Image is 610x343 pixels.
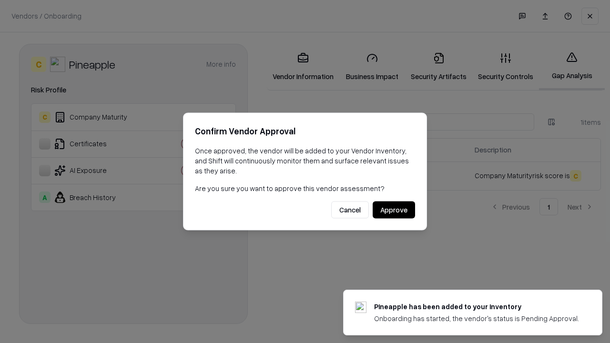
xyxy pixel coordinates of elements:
p: Are you sure you want to approve this vendor assessment? [195,183,415,193]
h2: Confirm Vendor Approval [195,124,415,138]
button: Approve [373,202,415,219]
div: Pineapple has been added to your inventory [374,302,579,312]
img: pineappleenergy.com [355,302,366,313]
p: Once approved, the vendor will be added to your Vendor Inventory, and Shift will continuously mon... [195,146,415,176]
button: Cancel [331,202,369,219]
div: Onboarding has started, the vendor's status is Pending Approval. [374,313,579,323]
